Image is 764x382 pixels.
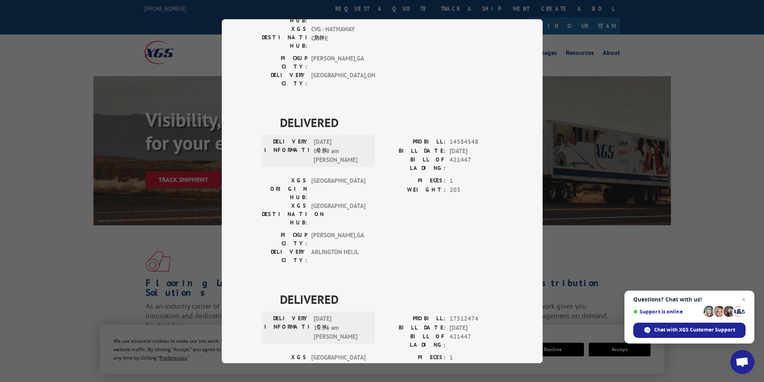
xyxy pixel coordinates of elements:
[382,146,446,156] label: BILL DATE:
[382,176,446,186] label: PIECES:
[262,54,307,71] label: PICKUP CITY:
[264,314,310,342] label: DELIVERY INFORMATION:
[280,290,503,308] span: DELIVERED
[730,350,754,374] a: Open chat
[314,137,368,165] span: [DATE] 08:20 am [PERSON_NAME]
[450,362,503,371] span: 155
[262,231,307,248] label: PICKUP CITY:
[311,248,365,265] span: ARLINGTON HEI , IL
[382,156,446,172] label: BILL OF LADING:
[262,71,307,88] label: DELIVERY CITY:
[382,332,446,349] label: BILL OF LADING:
[450,137,503,147] span: 14584548
[311,25,365,50] span: CVG - HATHAWAY CARPE
[262,202,307,227] label: XGS DESTINATION HUB:
[450,156,503,172] span: 421447
[311,353,365,378] span: [GEOGRAPHIC_DATA]
[382,137,446,147] label: PROBILL:
[264,137,310,165] label: DELIVERY INFORMATION:
[382,323,446,332] label: BILL DATE:
[633,323,746,338] span: Chat with XGS Customer Support
[654,326,735,333] span: Chat with XGS Customer Support
[633,296,746,303] span: Questions? Chat with us!
[262,353,307,378] label: XGS ORIGIN HUB:
[450,332,503,349] span: 421447
[450,176,503,186] span: 1
[450,323,503,332] span: [DATE]
[311,71,365,88] span: [GEOGRAPHIC_DATA] , OH
[382,185,446,194] label: WEIGHT:
[311,176,365,202] span: [GEOGRAPHIC_DATA]
[450,314,503,323] span: 17512474
[314,314,368,342] span: [DATE] 10:56 am [PERSON_NAME]
[262,176,307,202] label: XGS ORIGIN HUB:
[382,314,446,323] label: PROBILL:
[262,25,307,50] label: XGS DESTINATION HUB:
[450,185,503,194] span: 203
[382,362,446,371] label: WEIGHT:
[450,146,503,156] span: [DATE]
[311,231,365,248] span: [PERSON_NAME] , GA
[280,113,503,131] span: DELIVERED
[311,54,365,71] span: [PERSON_NAME] , GA
[633,309,701,315] span: Support is online
[450,353,503,362] span: 1
[382,353,446,362] label: PIECES:
[262,248,307,265] label: DELIVERY CITY:
[311,202,365,227] span: [GEOGRAPHIC_DATA]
